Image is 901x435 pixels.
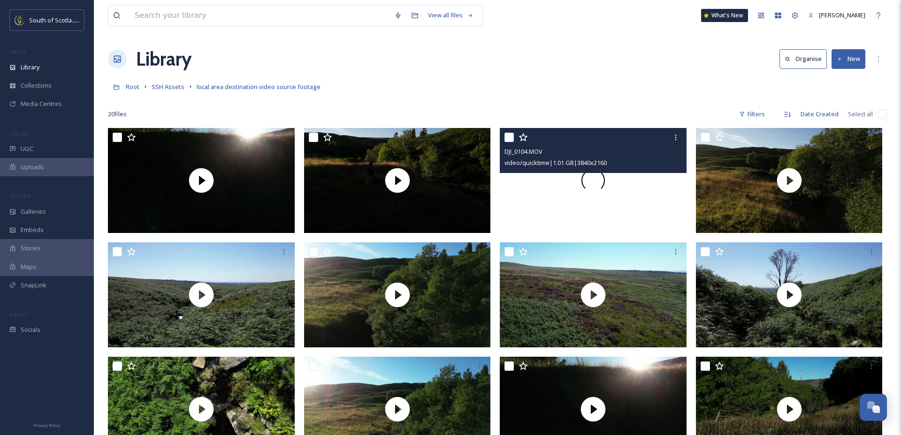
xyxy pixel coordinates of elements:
[21,207,46,216] span: Galleries
[734,105,770,123] div: Filters
[9,193,31,200] span: WIDGETS
[796,105,843,123] div: Date Created
[15,15,24,25] img: images.jpeg
[21,281,46,290] span: SnapLink
[701,9,748,22] a: What's New
[696,128,883,233] img: thumbnail
[21,99,62,108] span: Media Centres
[108,128,295,233] img: thumbnail
[152,82,184,91] span: SSH Assets
[504,147,542,156] span: DJI_0104.MOV
[21,63,39,72] span: Library
[152,81,184,92] a: SSH Assets
[848,110,873,119] span: Select all
[21,244,41,253] span: Stories
[21,225,44,234] span: Embeds
[136,45,191,73] a: Library
[423,6,478,24] a: View all files
[29,15,136,24] span: South of Scotland Destination Alliance
[9,130,30,137] span: COLLECT
[126,82,139,91] span: Root
[126,81,139,92] a: Root
[21,163,44,172] span: Uploads
[304,128,491,233] img: thumbnail
[108,242,295,347] img: thumbnail
[21,325,40,334] span: Socials
[197,81,321,92] a: local area destination video source footage
[33,419,61,430] a: Privacy Policy
[197,82,321,91] span: local area destination video source footage
[803,6,870,24] a: [PERSON_NAME]
[860,394,887,421] button: Open Chat
[9,311,28,318] span: SOCIALS
[130,5,389,26] input: Search your library
[21,81,52,90] span: Collections
[33,422,61,428] span: Privacy Policy
[832,49,865,68] button: New
[696,242,883,347] img: thumbnail
[304,242,491,347] img: thumbnail
[504,158,607,167] span: video/quicktime | 1.01 GB | 3840 x 2160
[9,48,26,55] span: MEDIA
[779,49,827,68] button: Organise
[21,144,33,153] span: UGC
[500,242,687,347] img: thumbnail
[21,262,36,271] span: Maps
[819,11,865,19] span: [PERSON_NAME]
[108,110,127,119] span: 20 file s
